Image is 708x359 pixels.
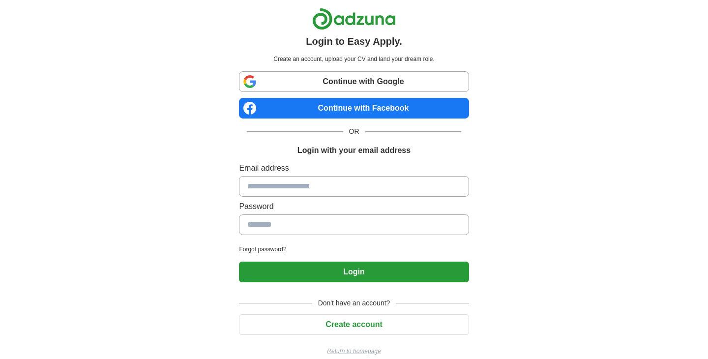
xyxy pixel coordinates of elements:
[239,162,469,174] label: Email address
[239,98,469,119] a: Continue with Facebook
[239,347,469,356] a: Return to homepage
[239,314,469,335] button: Create account
[239,320,469,329] a: Create account
[343,126,365,137] span: OR
[239,71,469,92] a: Continue with Google
[297,145,411,156] h1: Login with your email address
[239,245,469,254] a: Forgot password?
[239,201,469,212] label: Password
[312,298,396,308] span: Don't have an account?
[239,262,469,282] button: Login
[312,8,396,30] img: Adzuna logo
[241,55,467,63] p: Create an account, upload your CV and land your dream role.
[306,34,402,49] h1: Login to Easy Apply.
